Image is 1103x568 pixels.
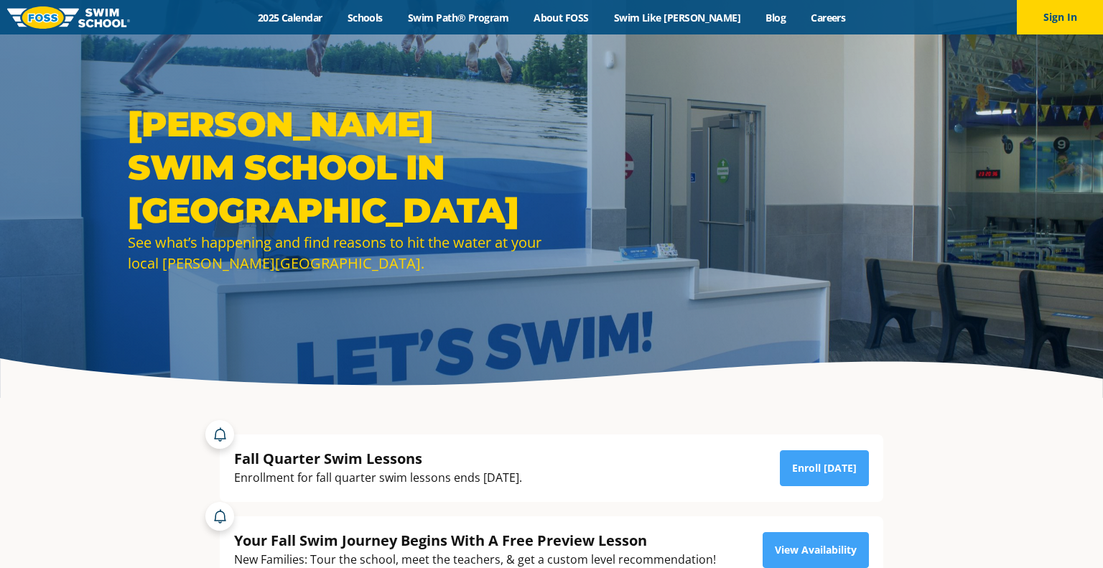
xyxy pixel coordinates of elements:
a: Enroll [DATE] [780,450,869,486]
a: Swim Like [PERSON_NAME] [601,11,753,24]
a: View Availability [763,532,869,568]
a: Schools [335,11,395,24]
h1: [PERSON_NAME] Swim School in [GEOGRAPHIC_DATA] [128,103,544,232]
a: Blog [753,11,799,24]
div: Enrollment for fall quarter swim lessons ends [DATE]. [234,468,522,488]
a: Swim Path® Program [395,11,521,24]
a: 2025 Calendar [245,11,335,24]
a: Careers [799,11,858,24]
div: See what’s happening and find reasons to hit the water at your local [PERSON_NAME][GEOGRAPHIC_DATA]. [128,232,544,274]
div: Your Fall Swim Journey Begins With A Free Preview Lesson [234,531,716,550]
div: Fall Quarter Swim Lessons [234,449,522,468]
img: FOSS Swim School Logo [7,6,130,29]
a: About FOSS [521,11,602,24]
